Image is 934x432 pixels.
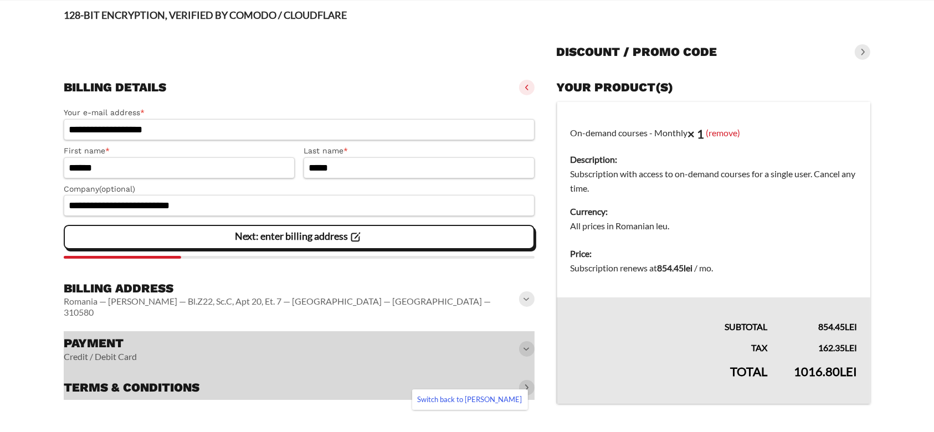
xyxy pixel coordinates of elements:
h3: Discount / promo code [557,44,717,60]
span: / mo [695,263,712,273]
span: lei [845,321,857,332]
label: Last name [304,145,535,157]
dt: Description: [571,152,857,167]
dt: Currency: [571,204,857,219]
label: Your e-mail address [64,106,535,119]
th: Total [557,355,781,404]
a: Switch back to [PERSON_NAME] [412,389,528,410]
bdi: 854.45 [658,263,693,273]
strong: × 1 [688,126,705,141]
bdi: 162.35 [818,342,857,353]
h3: Billing details [64,80,166,95]
vaadin-button: Next: enter billing address [64,225,535,249]
th: Tax [557,334,781,355]
dt: Price: [571,246,857,261]
label: Company [64,183,535,196]
bdi: 854.45 [818,321,857,332]
td: On-demand courses - Monthly [557,102,870,240]
dd: All prices in Romanian leu. [571,219,857,233]
span: lei [684,263,693,273]
th: Subtotal [557,297,781,334]
dd: Subscription with access to on-demand courses for a single user. Cancel any time. [571,167,857,196]
label: First name [64,145,295,157]
bdi: 1016.80 [794,364,857,379]
strong: 128-BIT ENCRYPTION, VERIFIED BY COMODO / CLOUDFLARE [64,9,347,21]
span: lei [840,364,857,379]
vaadin-horizontal-layout: Romania — [PERSON_NAME] — Bl.Z22, Sc.C, Apt 20, Et. 7 — [GEOGRAPHIC_DATA] — [GEOGRAPHIC_DATA] — 3... [64,296,521,318]
a: (remove) [706,127,741,137]
span: Subscription renews at . [571,263,714,273]
span: lei [845,342,857,353]
span: (optional) [99,184,135,193]
h3: Billing address [64,281,521,296]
